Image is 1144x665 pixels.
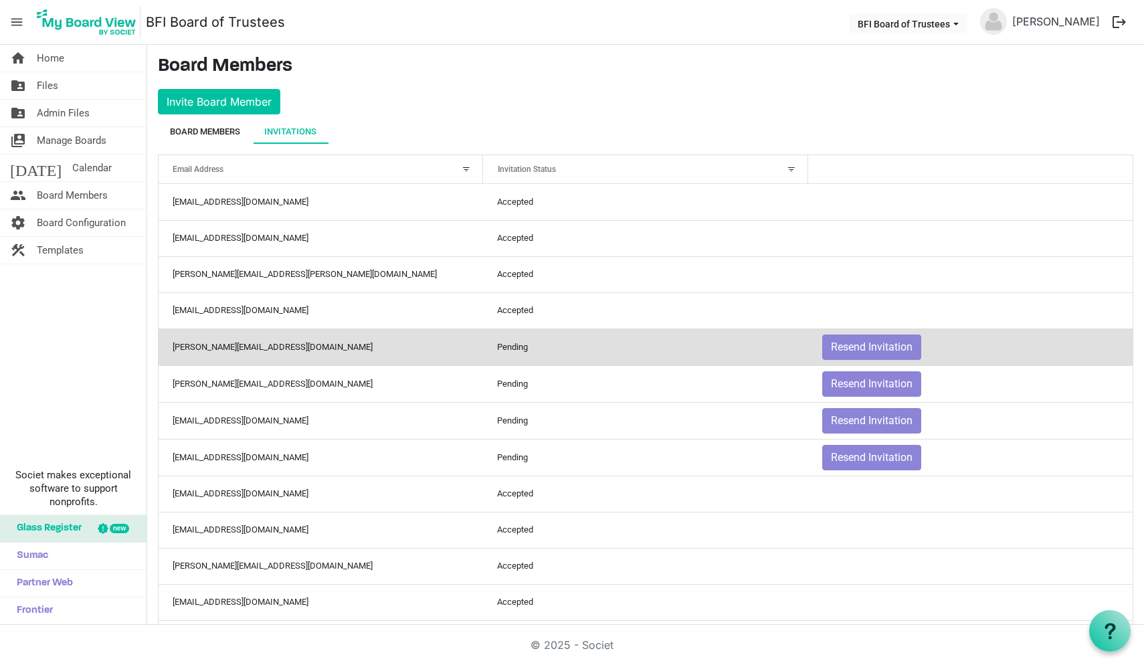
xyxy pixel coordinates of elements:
[808,476,1133,512] td: is template cell column header
[808,584,1133,620] td: is template cell column header
[10,515,82,542] span: Glass Register
[10,597,53,624] span: Frontier
[110,524,129,533] div: new
[1105,8,1133,36] button: logout
[483,365,807,402] td: Pending column header Invitation Status
[37,72,58,99] span: Files
[10,100,26,126] span: folder_shared
[37,45,64,72] span: Home
[10,182,26,209] span: people
[822,408,921,434] button: Resend Invitation
[822,445,921,470] button: Resend Invitation
[146,9,285,35] a: BFI Board of Trustees
[159,184,483,220] td: psalmfive@gmail.com column header Email Address
[483,476,807,512] td: Accepted column header Invitation Status
[159,402,483,439] td: stanfpau@gmail.com column header Email Address
[159,512,483,548] td: tkl81263@gmail.com column header Email Address
[808,328,1133,365] td: Resend Invitation is template cell column header
[808,184,1133,220] td: is template cell column header
[10,543,48,569] span: Sumac
[159,365,483,402] td: k.h.edmiston@gmail.com column header Email Address
[980,8,1007,35] img: no-profile-picture.svg
[4,9,29,35] span: menu
[159,256,483,292] td: ken.steward@baptistfoundationil.org column header Email Address
[808,512,1133,548] td: is template cell column header
[808,548,1133,584] td: is template cell column header
[483,548,807,584] td: Accepted column header Invitation Status
[6,468,140,508] span: Societ makes exceptional software to support nonprofits.
[10,155,62,181] span: [DATE]
[37,100,90,126] span: Admin Files
[158,56,1133,78] h3: Board Members
[808,402,1133,439] td: Resend Invitation is template cell column header
[159,620,483,657] td: dsandrews@comcast.net column header Email Address
[498,165,556,174] span: Invitation Status
[483,256,807,292] td: Accepted column header Invitation Status
[33,5,140,39] img: My Board View Logo
[170,125,240,138] div: Board Members
[33,5,146,39] a: My Board View Logo
[849,14,967,33] button: BFI Board of Trustees dropdownbutton
[159,548,483,584] td: tom@tvhcpa.com column header Email Address
[808,620,1133,657] td: Resend Invitation is template cell column header
[37,182,108,209] span: Board Members
[483,220,807,256] td: Accepted column header Invitation Status
[483,184,807,220] td: Accepted column header Invitation Status
[158,89,280,114] button: Invite Board Member
[159,220,483,256] td: c.brentcloyd@gmail.com column header Email Address
[37,237,84,264] span: Templates
[531,638,613,652] a: © 2025 - Societ
[483,512,807,548] td: Accepted column header Invitation Status
[10,45,26,72] span: home
[159,439,483,476] td: ggomez07@charter.net column header Email Address
[808,439,1133,476] td: Resend Invitation is template cell column header
[483,328,807,365] td: Pending column header Invitation Status
[72,155,112,181] span: Calendar
[822,371,921,397] button: Resend Invitation
[483,402,807,439] td: Pending column header Invitation Status
[158,120,1133,144] div: tab-header
[159,584,483,620] td: danahlenius@gmail.com column header Email Address
[10,237,26,264] span: construction
[10,570,73,597] span: Partner Web
[808,256,1133,292] td: is template cell column header
[483,584,807,620] td: Accepted column header Invitation Status
[159,328,483,365] td: dennisa@mchsi.com column header Email Address
[10,209,26,236] span: settings
[37,209,126,236] span: Board Configuration
[808,220,1133,256] td: is template cell column header
[483,292,807,328] td: Accepted column header Invitation Status
[159,292,483,328] td: officeadmin@baptistfoundationil.org column header Email Address
[1007,8,1105,35] a: [PERSON_NAME]
[808,365,1133,402] td: Resend Invitation is template cell column header
[808,292,1133,328] td: is template cell column header
[264,125,316,138] div: Invitations
[10,72,26,99] span: folder_shared
[483,439,807,476] td: Pending column header Invitation Status
[822,335,921,360] button: Resend Invitation
[173,165,223,174] span: Email Address
[159,476,483,512] td: gkyrouac@yahoo.com column header Email Address
[37,127,106,154] span: Manage Boards
[10,127,26,154] span: switch_account
[483,620,807,657] td: Pending column header Invitation Status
